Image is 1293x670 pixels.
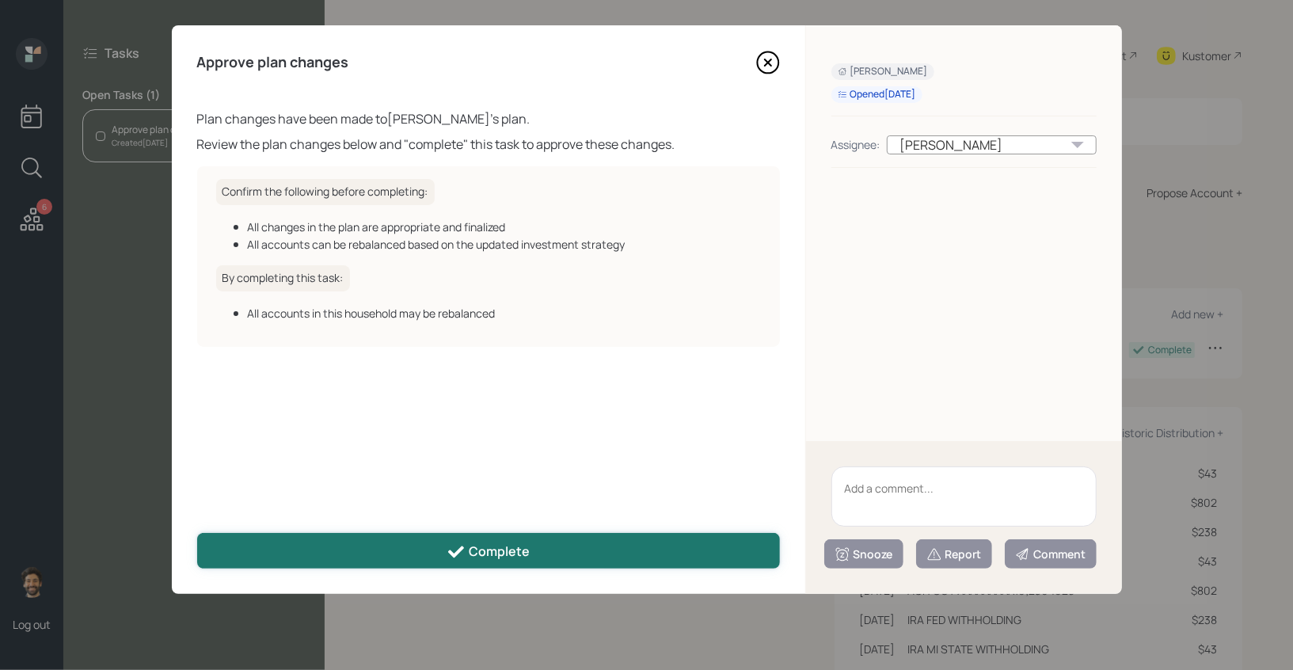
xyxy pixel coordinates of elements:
div: All accounts can be rebalanced based on the updated investment strategy [248,236,761,253]
div: Complete [447,542,530,562]
div: [PERSON_NAME] [838,65,928,78]
div: Report [926,546,982,562]
button: Report [916,539,992,569]
div: Snooze [835,546,893,562]
h4: Approve plan changes [197,54,349,71]
div: Opened [DATE] [838,88,916,101]
button: Snooze [824,539,903,569]
button: Complete [197,533,780,569]
h6: By completing this task: [216,265,350,291]
div: Comment [1015,546,1086,562]
div: Assignee: [831,136,880,153]
div: All accounts in this household may be rebalanced [248,305,761,322]
div: Plan changes have been made to [PERSON_NAME] 's plan. [197,109,780,128]
button: Comment [1005,539,1097,569]
div: All changes in the plan are appropriate and finalized [248,219,761,235]
h6: Confirm the following before completing: [216,179,435,205]
div: [PERSON_NAME] [887,135,1097,154]
div: Review the plan changes below and "complete" this task to approve these changes. [197,135,780,154]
